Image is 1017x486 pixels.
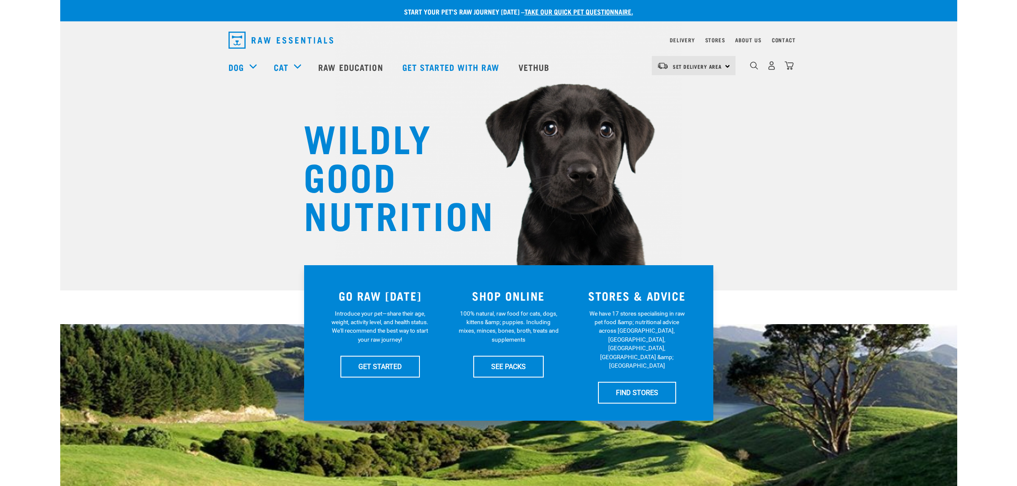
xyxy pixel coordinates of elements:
p: Introduce your pet—share their age, weight, activity level, and health status. We'll recommend th... [330,309,430,344]
a: Vethub [510,50,560,84]
a: take our quick pet questionnaire. [525,9,633,13]
h3: STORES & ADVICE [578,289,696,302]
a: Contact [772,38,796,41]
img: van-moving.png [657,62,668,70]
nav: dropdown navigation [60,50,957,84]
span: Set Delivery Area [673,65,722,68]
a: Raw Education [310,50,393,84]
p: We have 17 stores specialising in raw pet food &amp; nutritional advice across [GEOGRAPHIC_DATA],... [587,309,687,370]
a: Delivery [670,38,695,41]
img: Raw Essentials Logo [229,32,333,49]
a: SEE PACKS [473,356,544,377]
nav: dropdown navigation [222,28,796,52]
img: home-icon@2x.png [785,61,794,70]
a: Get started with Raw [394,50,510,84]
a: GET STARTED [340,356,420,377]
a: About Us [735,38,761,41]
a: Cat [274,61,288,73]
a: FIND STORES [598,382,676,403]
h3: GO RAW [DATE] [321,289,440,302]
p: 100% natural, raw food for cats, dogs, kittens &amp; puppies. Including mixes, minces, bones, bro... [458,309,559,344]
img: home-icon-1@2x.png [750,61,758,70]
a: Stores [705,38,725,41]
img: user.png [767,61,776,70]
h3: SHOP ONLINE [449,289,568,302]
p: Start your pet’s raw journey [DATE] – [67,6,964,17]
h1: WILDLY GOOD NUTRITION [304,117,475,233]
a: Dog [229,61,244,73]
